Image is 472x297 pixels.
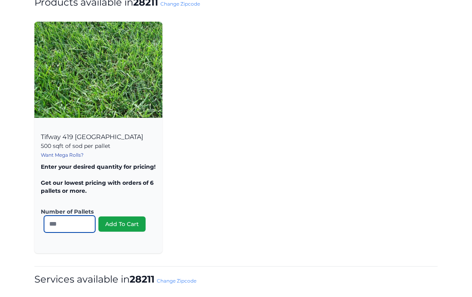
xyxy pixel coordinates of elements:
img: Tifway 419 Bermuda Product Image [34,22,162,118]
a: Want Mega Rolls? [41,152,84,158]
a: Change Zipcode [160,1,200,7]
p: Enter your desired quantity for pricing! Get our lowest pricing with orders of 6 pallets or more. [41,163,156,195]
a: Change Zipcode [157,278,196,284]
strong: 28211 [130,273,154,285]
h1: Services available in [34,273,438,286]
div: Tifway 419 [GEOGRAPHIC_DATA] [34,124,162,253]
label: Number of Pallets [41,208,150,216]
button: Add To Cart [98,216,146,232]
p: 500 sqft of sod per pallet [41,142,156,150]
